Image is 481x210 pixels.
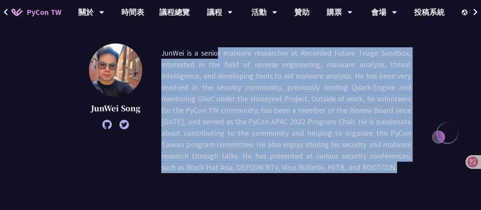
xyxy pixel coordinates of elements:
[161,47,411,173] p: JunWei is a senior malware researcher at Recorded Future Triage Sandbox, interested in the field ...
[11,8,23,16] img: Home icon of PyCon TW 2025
[89,43,142,97] img: JunWei Song
[89,103,142,114] p: JunWei Song
[27,6,61,18] span: PyCon TW
[4,3,69,22] a: PyCon TW
[462,10,469,15] img: Locale Icon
